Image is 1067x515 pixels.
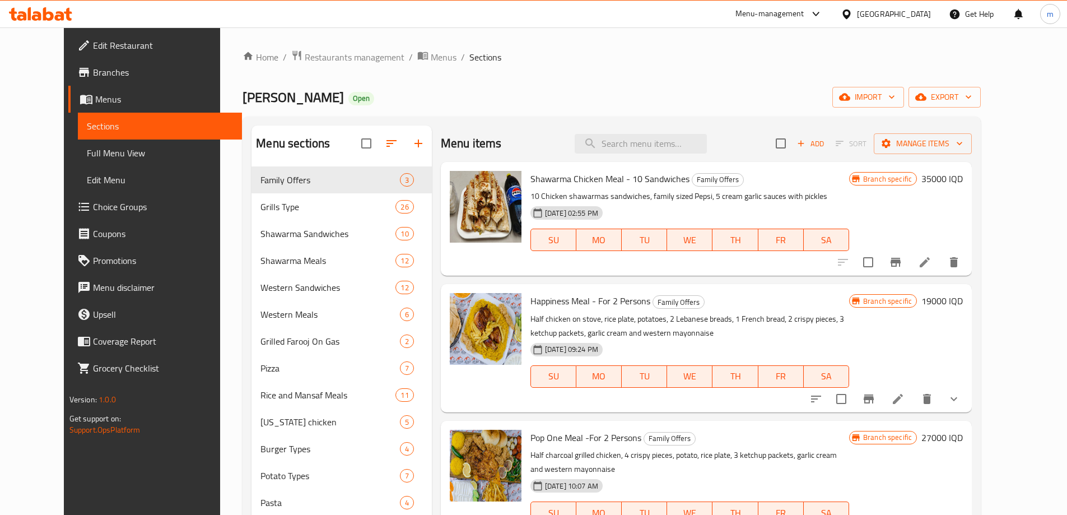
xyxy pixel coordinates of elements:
span: Select to update [830,387,853,411]
div: [GEOGRAPHIC_DATA] [857,8,931,20]
span: Get support on: [69,411,121,426]
span: 10 [396,229,413,239]
a: Menus [417,50,456,64]
h2: Menu sections [256,135,330,152]
span: SU [535,368,572,384]
a: Branches [68,59,242,86]
span: Branch specific [859,432,916,443]
button: TU [622,365,667,388]
span: Select section first [828,135,874,152]
span: Version: [69,392,97,407]
div: Western Sandwiches12 [251,274,431,301]
span: 26 [396,202,413,212]
div: Family Offers [653,295,705,309]
span: Pasta [260,496,399,509]
span: Choice Groups [93,200,233,214]
div: items [400,308,414,321]
div: items [395,200,413,214]
div: Grilled Farooj On Gas2 [251,328,431,355]
button: WE [667,229,712,251]
div: Family Offers [644,432,696,446]
img: Pop One Meal -For 2 Persons [450,430,521,502]
span: 7 [400,363,413,374]
span: Family Offers [653,296,704,309]
div: items [400,335,414,348]
button: Branch-specific-item [882,249,909,276]
span: export [917,90,972,104]
span: Potato Types [260,469,399,482]
div: Open [348,92,374,105]
button: Branch-specific-item [855,386,882,412]
span: Burger Types [260,442,399,456]
button: show more [940,386,967,412]
span: Upsell [93,308,233,321]
button: SA [804,365,849,388]
button: FR [758,365,804,388]
div: Pizza7 [251,355,431,382]
span: TU [626,232,663,248]
span: SU [535,232,572,248]
a: Choice Groups [68,193,242,220]
span: TU [626,368,663,384]
span: 6 [400,309,413,320]
span: Promotions [93,254,233,267]
span: 2 [400,336,413,347]
span: Grills Type [260,200,395,214]
span: FR [763,232,799,248]
span: Western Meals [260,308,399,321]
span: Pop One Meal -For 2 Persons [530,429,641,446]
button: MO [576,229,622,251]
span: 12 [396,256,413,266]
span: FR [763,368,799,384]
a: Upsell [68,301,242,328]
div: Pizza [260,361,399,375]
div: items [400,173,414,187]
span: Sections [87,119,233,133]
span: Sections [469,50,501,64]
h6: 27000 IQD [921,430,963,446]
a: Support.OpsPlatform [69,423,141,437]
div: Rice and Mansaf Meals11 [251,382,431,409]
button: SA [804,229,849,251]
span: [PERSON_NAME] [243,85,344,110]
span: Menu disclaimer [93,281,233,294]
button: delete [914,386,940,412]
span: Restaurants management [305,50,404,64]
div: Kentucky chicken [260,415,399,429]
span: Branch specific [859,296,916,307]
span: SA [808,232,845,248]
span: 11 [396,390,413,401]
span: Open [348,94,374,103]
div: Rice and Mansaf Meals [260,388,395,402]
div: items [400,496,414,509]
div: items [400,469,414,482]
a: Home [243,50,278,64]
span: Menus [95,92,233,106]
span: Family Offers [692,173,743,186]
img: Shawarma Chicken Meal - 10 Sandwiches [450,171,521,243]
span: import [841,90,895,104]
a: Restaurants management [291,50,404,64]
span: SA [808,368,845,384]
a: Coupons [68,220,242,247]
p: Half chicken on stove, rice plate, potatoes, 2 Lebanese breads, 1 French bread, 2 crispy pieces, ... [530,312,849,340]
span: Shawarma Chicken Meal - 10 Sandwiches [530,170,689,187]
button: Add [793,135,828,152]
a: Edit Menu [78,166,242,193]
button: TU [622,229,667,251]
span: [DATE] 09:24 PM [541,344,603,355]
div: Shawarma Meals12 [251,247,431,274]
button: WE [667,365,712,388]
span: WE [672,368,708,384]
span: 5 [400,417,413,428]
a: Edit Restaurant [68,32,242,59]
span: Happiness Meal - For 2 Persons [530,293,650,309]
button: Manage items [874,133,972,154]
span: Select to update [856,250,880,274]
button: Add section [405,130,432,157]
